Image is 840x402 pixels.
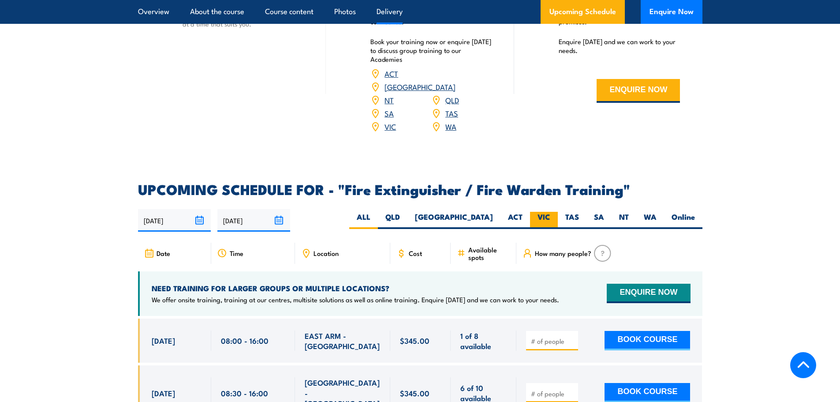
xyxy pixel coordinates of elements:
[138,183,702,195] h2: UPCOMING SCHEDULE FOR - "Fire Extinguisher / Fire Warden Training"
[445,94,459,105] a: QLD
[314,249,339,257] span: Location
[349,212,378,229] label: ALL
[152,335,175,346] span: [DATE]
[612,212,636,229] label: NT
[157,249,170,257] span: Date
[597,79,680,103] button: ENQUIRE NOW
[500,212,530,229] label: ACT
[531,389,575,398] input: # of people
[152,295,559,304] p: We offer onsite training, training at our centres, multisite solutions as well as online training...
[605,331,690,350] button: BOOK COURSE
[385,68,398,79] a: ACT
[385,121,396,131] a: VIC
[664,212,702,229] label: Online
[217,209,290,232] input: To date
[230,249,243,257] span: Time
[559,37,680,55] p: Enquire [DATE] and we can work to your needs.
[460,331,507,351] span: 1 of 8 available
[385,94,394,105] a: NT
[468,246,510,261] span: Available spots
[558,212,586,229] label: TAS
[586,212,612,229] label: SA
[409,249,422,257] span: Cost
[400,388,429,398] span: $345.00
[385,108,394,118] a: SA
[445,108,458,118] a: TAS
[138,209,211,232] input: From date
[152,388,175,398] span: [DATE]
[305,331,381,351] span: EAST ARM - [GEOGRAPHIC_DATA]
[531,337,575,346] input: # of people
[221,388,268,398] span: 08:30 - 16:00
[221,335,269,346] span: 08:00 - 16:00
[445,121,456,131] a: WA
[530,212,558,229] label: VIC
[535,249,591,257] span: How many people?
[607,284,690,303] button: ENQUIRE NOW
[378,212,407,229] label: QLD
[407,212,500,229] label: [GEOGRAPHIC_DATA]
[370,37,492,64] p: Book your training now or enquire [DATE] to discuss group training to our Academies
[400,335,429,346] span: $345.00
[385,81,455,92] a: [GEOGRAPHIC_DATA]
[636,212,664,229] label: WA
[152,283,559,293] h4: NEED TRAINING FOR LARGER GROUPS OR MULTIPLE LOCATIONS?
